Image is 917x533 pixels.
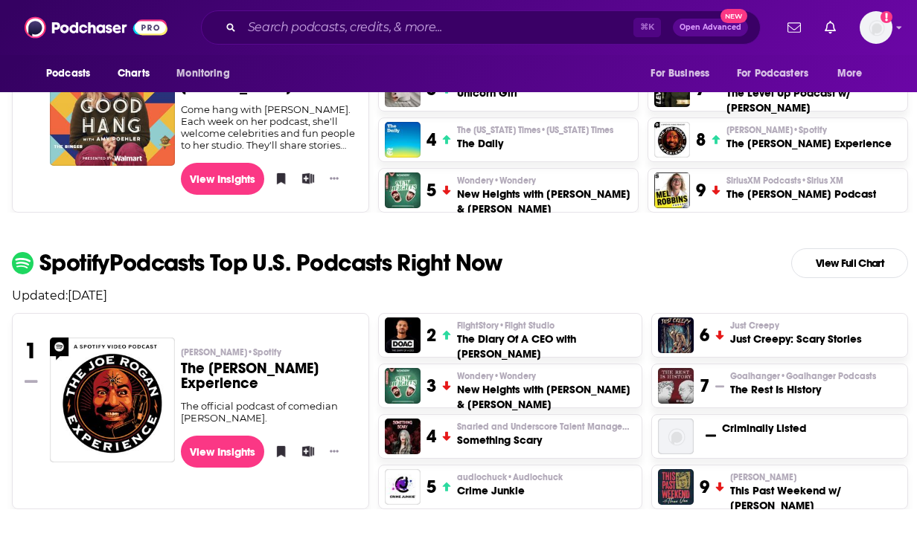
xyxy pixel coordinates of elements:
span: • Flight Studio [499,320,555,331]
span: Podcasts [46,63,90,84]
span: The [US_STATE] Times [457,124,613,136]
span: audiochuck [457,471,563,483]
a: Show notifications dropdown [819,15,842,40]
p: Joe Rogan • Spotify [726,124,892,136]
img: The Diary Of A CEO with Steven Bartlett [385,317,421,353]
h3: New Heights with [PERSON_NAME] & [PERSON_NAME] [457,382,636,412]
a: Wondery•WonderyNew Heights with [PERSON_NAME] & [PERSON_NAME] [457,370,636,412]
span: • Spotify [793,125,827,135]
a: [PERSON_NAME]•SpotifyThe [PERSON_NAME] Experience [181,346,357,400]
a: New Heights with Jason & Travis Kelce [385,368,421,404]
a: The [US_STATE] Times•[US_STATE] TimesThe Daily [457,124,613,151]
button: Add to List [297,440,312,462]
img: Criminally Listed [658,419,694,454]
div: Come hang with [PERSON_NAME]. Each week on her podcast, she'll welcome celebrities and fun people... [181,103,357,151]
a: Wondery•WonderyNew Heights with [PERSON_NAME] & [PERSON_NAME] [457,175,632,216]
h3: The Daily [457,136,613,151]
img: Something Scary [385,419,421,454]
span: FlightStory [457,320,555,332]
h3: The [PERSON_NAME] Experience [726,136,892,151]
a: The Joe Rogan Experience [50,337,175,462]
button: open menu [640,59,728,88]
p: SiriusXM Podcasts • Sirius XM [726,175,876,187]
img: Good Hang with Amy Poehler [50,41,175,166]
h3: Crime Junkie [457,483,563,498]
h3: 1 [25,337,37,364]
span: • [US_STATE] Times [540,125,613,135]
button: Add to List [297,167,312,190]
h3: 7 [700,375,709,397]
button: open menu [166,59,249,88]
span: [PERSON_NAME] [181,346,281,358]
h3: The Diary Of A CEO with [PERSON_NAME] [457,332,636,361]
button: open menu [827,59,881,88]
h3: The Level Up Podcast w/ [PERSON_NAME] [726,85,901,115]
p: Snarled and Underscore Talent Management • Studio 71 [457,421,636,433]
span: Wondery [457,175,536,187]
button: Show More Button [324,444,345,459]
h3: The [PERSON_NAME] Podcast [726,187,876,201]
span: [PERSON_NAME] [726,124,827,136]
h3: 5 [426,476,436,498]
a: The Daily [385,122,421,158]
h3: 8 [696,129,706,151]
a: The Joe Rogan Experience [50,337,175,462]
p: The New York Times • New York Times [457,124,613,136]
img: The Rest Is History [658,368,694,404]
button: Show profile menu [860,11,892,44]
span: More [837,63,863,84]
input: Search podcasts, credits, & more... [242,16,633,39]
span: Charts [118,63,150,84]
img: User Profile [860,11,892,44]
div: The official podcast of comedian [PERSON_NAME]. [181,400,357,424]
span: New [720,9,747,23]
h3: 2 [426,324,436,346]
h3: Just Creepy: Scary Stories [730,332,862,346]
p: Theo Von [730,471,901,483]
p: Goalhanger • Goalhanger Podcasts [730,370,876,382]
p: Wondery • Wondery [457,370,636,382]
p: audiochuck • Audiochuck [457,471,563,483]
span: Snarled and Underscore Talent Management [457,421,636,433]
img: This Past Weekend w/ Theo Von [658,469,694,505]
p: Spotify Podcasts Top U.S. Podcasts Right Now [39,251,502,275]
span: SiriusXM Podcasts [726,175,843,187]
img: The Joe Rogan Experience [654,122,690,158]
span: For Podcasters [737,63,808,84]
span: • Goalhanger Podcasts [780,371,876,381]
a: [PERSON_NAME]This Past Weekend w/ [PERSON_NAME] [730,471,901,513]
svg: Add a profile image [881,11,892,23]
button: Open AdvancedNew [673,19,748,36]
h3: This Past Weekend w/ [PERSON_NAME] [730,483,901,513]
span: • Wondery [493,175,536,186]
h3: 4 [426,129,436,151]
span: Monitoring [176,63,229,84]
h3: The Rest Is History [730,382,876,397]
button: Show More Button [324,171,345,186]
span: [PERSON_NAME] [730,471,796,483]
a: audiochuck•AudiochuckCrime Junkie [457,471,563,498]
a: Show notifications dropdown [782,15,807,40]
img: New Heights with Jason & Travis Kelce [385,172,421,208]
p: Wondery • Wondery [457,175,632,187]
button: Bookmark Podcast [270,167,285,190]
a: Criminally Listed [722,421,806,436]
div: Search podcasts, credits, & more... [201,10,761,45]
span: Logged in as gabriellaippaso [860,11,892,44]
h3: The [PERSON_NAME] Experience [181,361,357,391]
img: Crime Junkie [385,469,421,505]
h3: 9 [700,476,709,498]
